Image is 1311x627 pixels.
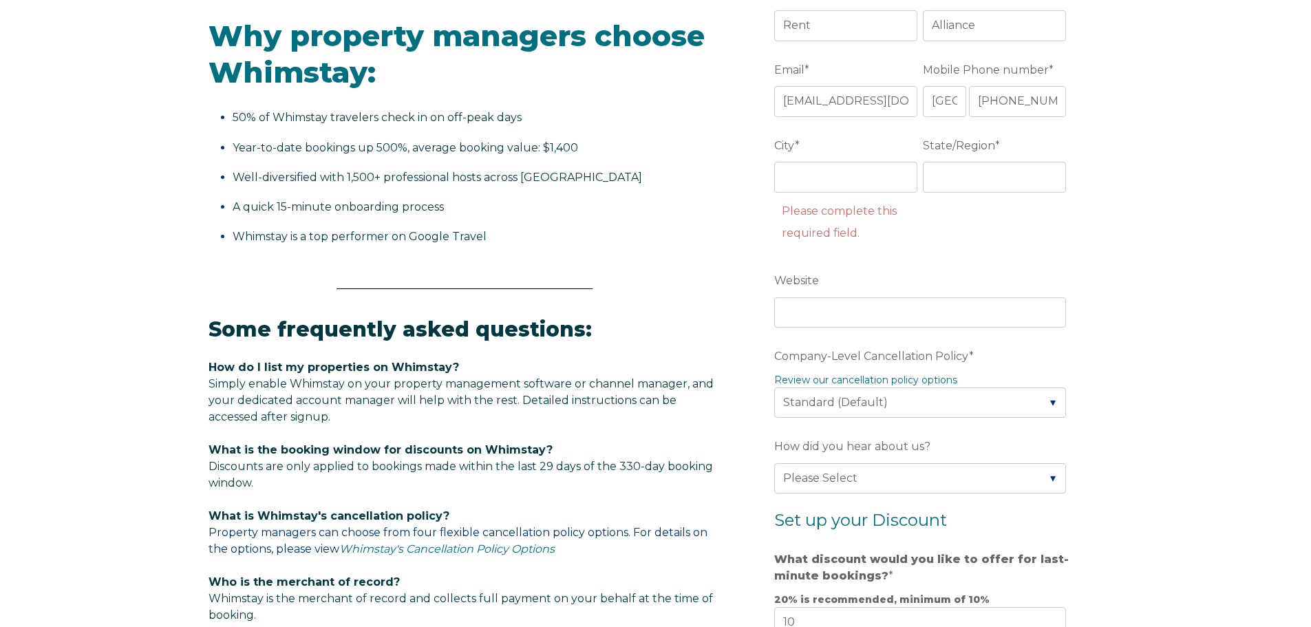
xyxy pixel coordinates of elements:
span: How did you hear about us? [774,436,930,457]
span: What is Whimstay's cancellation policy? [209,509,449,522]
label: Please complete this required field. [782,204,897,240]
span: Discounts are only applied to bookings made within the last 29 days of the 330-day booking window. [209,460,713,489]
span: A quick 15-minute onboarding process [233,200,444,213]
span: Whimstay is a top performer on Google Travel [233,230,487,243]
p: Property managers can choose from four flexible cancellation policy options. For details on the o... [209,508,721,557]
span: City [774,135,795,156]
a: Whimstay's Cancellation Policy Options [339,542,555,555]
span: Set up your Discount [774,510,947,530]
span: State/Region [923,135,995,156]
span: Website [774,270,819,291]
span: Well-diversified with 1,500+ professional hosts across [GEOGRAPHIC_DATA] [233,171,642,184]
a: Review our cancellation policy options [774,374,957,386]
strong: What discount would you like to offer for last-minute bookings? [774,553,1069,582]
span: Email [774,59,804,81]
span: Why property managers choose Whimstay: [209,18,705,90]
strong: 20% is recommended, minimum of 10% [774,593,990,606]
span: 50% of Whimstay travelers check in on off-peak days [233,111,522,124]
span: Simply enable Whimstay on your property management software or channel manager, and your dedicate... [209,377,714,423]
span: Who is the merchant of record? [209,575,400,588]
span: Company-Level Cancellation Policy [774,346,969,367]
span: Some frequently asked questions: [209,317,592,342]
span: Year-to-date bookings up 500%, average booking value: $1,400 [233,141,578,154]
span: How do I list my properties on Whimstay? [209,361,459,374]
span: Mobile Phone number [923,59,1049,81]
span: Whimstay is the merchant of record and collects full payment on your behalf at the time of booking. [209,592,713,621]
span: What is the booking window for discounts on Whimstay? [209,443,553,456]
